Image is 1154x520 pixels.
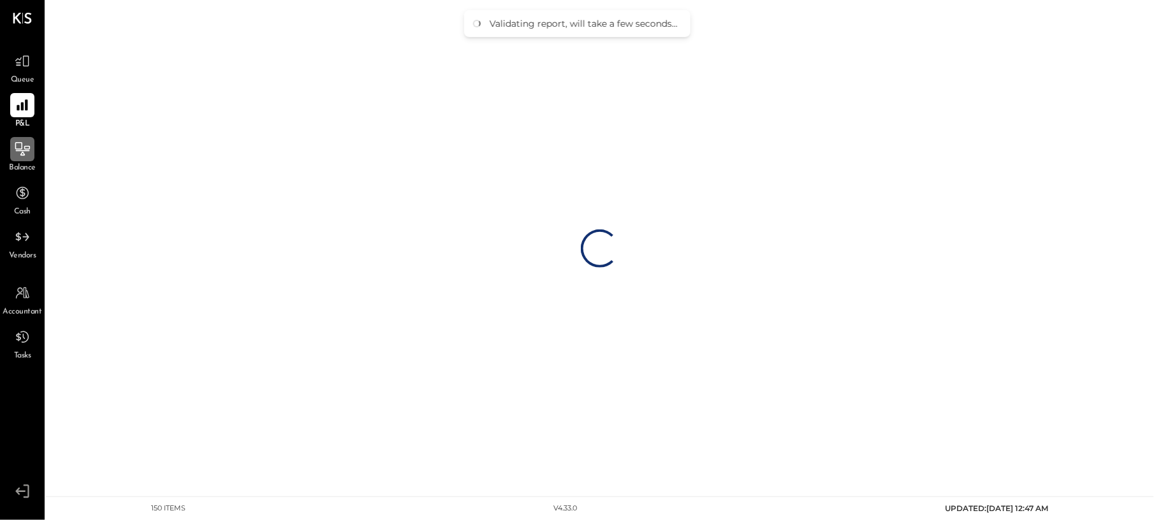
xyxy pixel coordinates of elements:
span: Queue [11,75,34,86]
span: UPDATED: [DATE] 12:47 AM [946,503,1049,513]
span: Accountant [3,307,42,318]
a: P&L [1,93,44,130]
span: Balance [9,162,36,174]
span: Tasks [14,350,31,362]
div: 150 items [151,503,186,514]
a: Accountant [1,281,44,318]
a: Balance [1,137,44,174]
div: Validating report, will take a few seconds... [490,18,678,29]
span: Cash [14,206,31,218]
span: P&L [15,119,30,130]
a: Cash [1,181,44,218]
a: Tasks [1,325,44,362]
span: Vendors [9,250,36,262]
a: Queue [1,49,44,86]
a: Vendors [1,225,44,262]
div: v 4.33.0 [554,503,578,514]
